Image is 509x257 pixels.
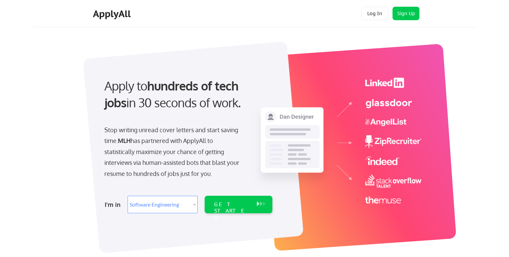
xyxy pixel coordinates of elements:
div: ApplyAll [93,8,133,20]
button: Log In [361,7,388,20]
strong: MLH [118,137,131,144]
div: GET STARTED [214,201,250,221]
button: Sign Up [393,7,419,20]
div: Stop writing unread cover letters and start saving time. has partnered with ApplyAll to statistic... [104,124,243,179]
strong: hundreds of tech jobs [104,78,241,110]
div: Apply to in 30 seconds of work. [104,77,270,111]
div: I'm in [105,199,124,210]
